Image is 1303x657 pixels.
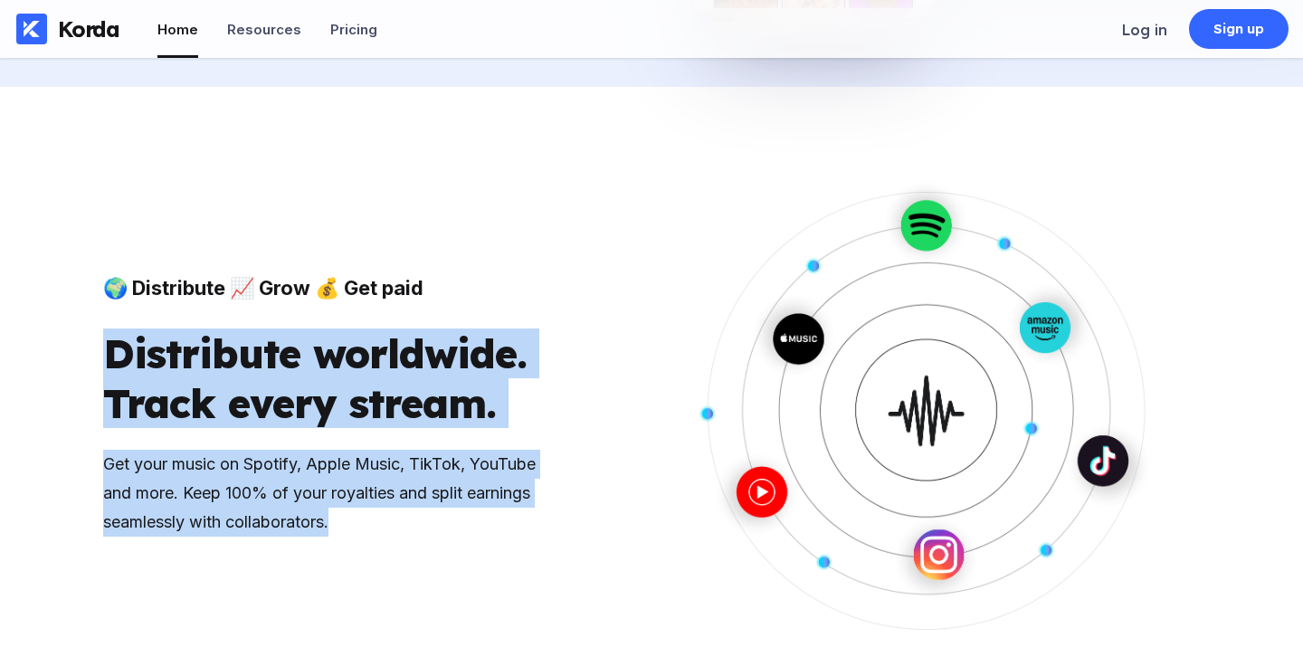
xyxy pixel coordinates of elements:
div: Distribute worldwide. Track every stream. [103,328,537,428]
div: Pricing [330,21,377,38]
div: Get your music on Spotify, Apple Music, TikTok, YouTube and more. Keep 100% of your royalties and... [103,450,537,538]
div: Log in [1122,21,1167,39]
a: Sign up [1189,9,1289,49]
div: Home [157,21,198,38]
div: 🌍 Distribute 📈 Grow 💰 Get paid [103,271,537,307]
div: Resources [227,21,301,38]
div: Sign up [1213,20,1265,38]
div: Korda [58,15,119,43]
img: Distribute worldwide. Track every stream. [651,177,1200,630]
